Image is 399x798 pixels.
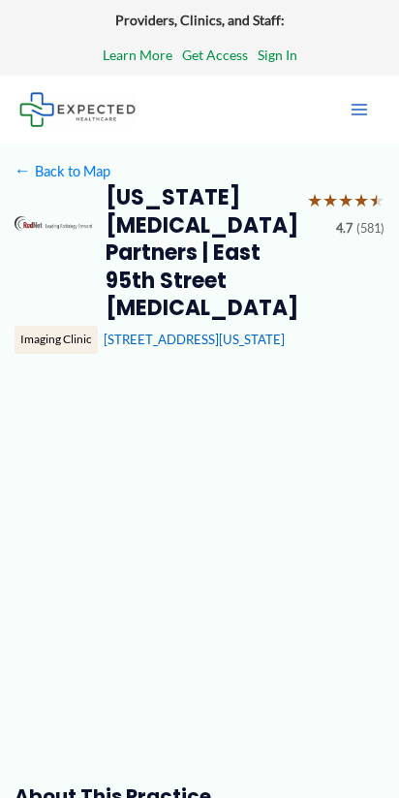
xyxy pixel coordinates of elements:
[339,89,380,130] button: Main menu toggle
[106,184,293,322] h2: [US_STATE] [MEDICAL_DATA] Partners | East 95th Street [MEDICAL_DATA]
[15,162,32,179] span: ←
[356,217,384,240] span: (581)
[103,43,172,68] a: Learn More
[322,184,338,217] span: ★
[115,12,285,28] strong: Providers, Clinics, and Staff:
[104,332,285,347] a: [STREET_ADDRESS][US_STATE]
[15,326,98,353] div: Imaging Clinic
[338,184,353,217] span: ★
[336,217,353,240] span: 4.7
[19,92,136,126] img: Expected Healthcare Logo - side, dark font, small
[353,184,369,217] span: ★
[369,184,384,217] span: ★
[15,158,110,184] a: ←Back to Map
[307,184,322,217] span: ★
[182,43,248,68] a: Get Access
[258,43,297,68] a: Sign In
